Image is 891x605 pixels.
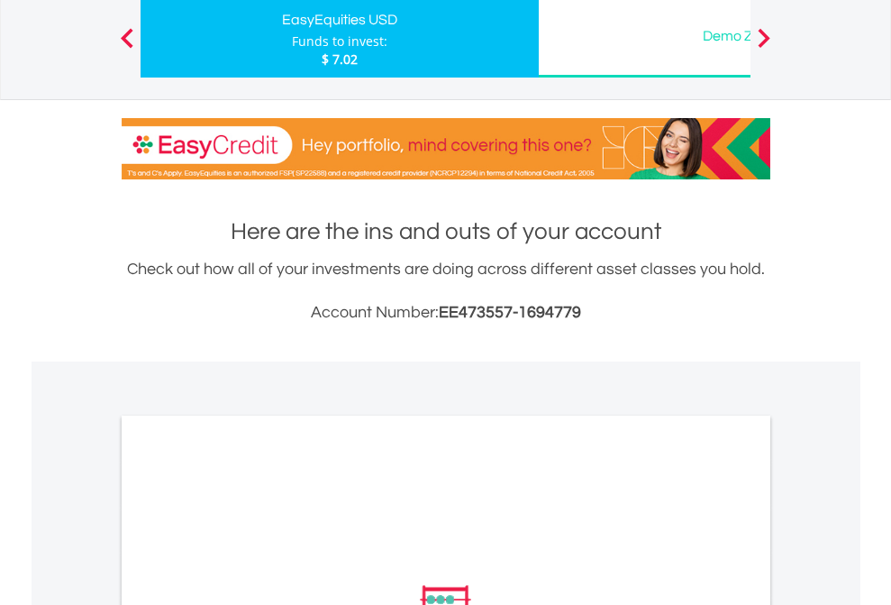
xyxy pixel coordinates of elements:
h1: Here are the ins and outs of your account [122,215,770,248]
button: Previous [109,37,145,55]
button: Next [746,37,782,55]
h3: Account Number: [122,300,770,325]
span: EE473557-1694779 [439,304,581,321]
img: EasyCredit Promotion Banner [122,118,770,179]
span: $ 7.02 [322,50,358,68]
div: EasyEquities USD [151,7,528,32]
div: Funds to invest: [292,32,387,50]
div: Check out how all of your investments are doing across different asset classes you hold. [122,257,770,325]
